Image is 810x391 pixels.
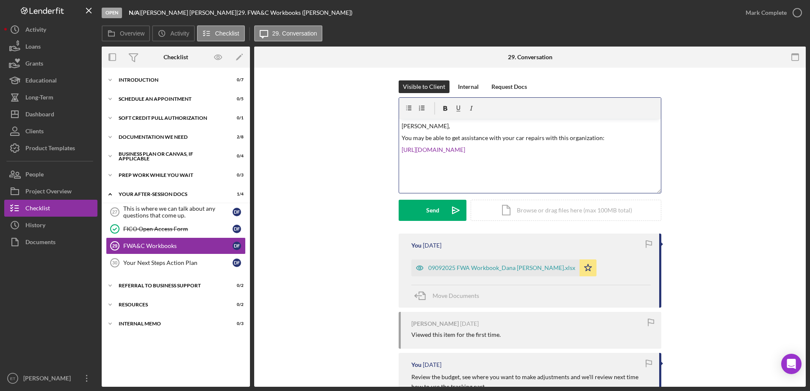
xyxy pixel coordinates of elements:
time: 2025-09-04 23:29 [460,320,479,327]
div: Mark Complete [746,4,787,21]
button: Educational [4,72,97,89]
div: D F [233,225,241,233]
button: Request Docs [487,80,531,93]
div: 0 / 2 [228,283,244,288]
div: D F [233,208,241,216]
a: Documents [4,234,97,251]
button: 29. Conversation [254,25,323,41]
div: Your Next Steps Action Plan [123,259,233,266]
button: Long-Term [4,89,97,106]
div: D F [233,242,241,250]
div: 29. FWA&C Workbooks ([PERSON_NAME]) [238,9,352,16]
button: Checklist [4,200,97,217]
button: Checklist [197,25,245,41]
div: 0 / 2 [228,302,244,307]
button: ET[PERSON_NAME] [4,370,97,387]
button: Send [399,200,466,221]
p: [PERSON_NAME], [402,121,659,131]
div: You [411,361,422,368]
div: Referral to Business Support [119,283,222,288]
button: Product Templates [4,140,97,157]
div: Educational [25,72,57,91]
button: People [4,166,97,183]
div: People [25,166,44,185]
div: Documentation We Need [119,135,222,140]
time: 2025-09-09 16:44 [423,242,441,249]
div: 0 / 5 [228,96,244,102]
div: Open [102,8,122,18]
button: Activity [4,21,97,38]
div: 29. Conversation [508,54,552,61]
a: History [4,217,97,234]
div: Loans [25,38,41,57]
button: Clients [4,123,97,140]
div: Project Overview [25,183,72,202]
div: Schedule An Appointment [119,96,222,102]
button: Grants [4,55,97,72]
div: Send [426,200,439,221]
button: Mark Complete [737,4,806,21]
p: You may be able to get assistance with your car repairs with this organization: [402,133,659,143]
label: Activity [170,30,189,37]
button: Dashboard [4,106,97,123]
div: 09092025 FWA Workbook_Dana [PERSON_NAME].xlsx [428,264,575,271]
div: Long-Term [25,89,53,108]
a: 27This is where we can talk about any questions that come up.DF [106,204,246,220]
button: Move Documents [411,285,488,306]
div: 1 / 4 [228,192,244,197]
button: 09092025 FWA Workbook_Dana [PERSON_NAME].xlsx [411,259,596,276]
tspan: 30 [112,260,117,265]
button: Overview [102,25,150,41]
div: Visible to Client [403,80,445,93]
div: You [411,242,422,249]
div: Clients [25,123,44,142]
button: Project Overview [4,183,97,200]
div: [PERSON_NAME] [21,370,76,389]
div: | [129,9,141,16]
div: Documents [25,234,55,253]
div: Checklist [164,54,188,61]
div: Activity [25,21,46,40]
div: 0 / 3 [228,173,244,178]
div: Soft Credit Pull Authorization [119,116,222,121]
div: 0 / 3 [228,321,244,326]
button: Visible to Client [399,80,449,93]
div: Resources [119,302,222,307]
span: Move Documents [433,292,479,299]
div: FWA&C Workbooks [123,242,233,249]
div: 0 / 7 [228,77,244,83]
div: [PERSON_NAME] [411,320,459,327]
div: 0 / 4 [228,154,244,159]
div: Checklist [25,200,50,219]
div: Your After-Session Docs [119,192,222,197]
div: This is where we can talk about any questions that come up. [123,205,233,219]
div: 2 / 8 [228,135,244,140]
label: Checklist [215,30,239,37]
button: Activity [152,25,194,41]
button: Loans [4,38,97,55]
div: Business Plan or Canvas, if applicable [119,151,222,161]
div: FICO Open Access Form [123,226,233,232]
time: 2025-08-04 19:25 [423,361,441,368]
div: Dashboard [25,106,54,125]
div: Request Docs [491,80,527,93]
text: ET [10,376,15,381]
div: 0 / 1 [228,116,244,121]
div: Internal [458,80,479,93]
a: 29FWA&C WorkbooksDF [106,237,246,254]
a: 30Your Next Steps Action PlanDF [106,254,246,271]
tspan: 29 [112,243,117,248]
a: FICO Open Access FormDF [106,220,246,237]
label: 29. Conversation [272,30,317,37]
div: Product Templates [25,140,75,159]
